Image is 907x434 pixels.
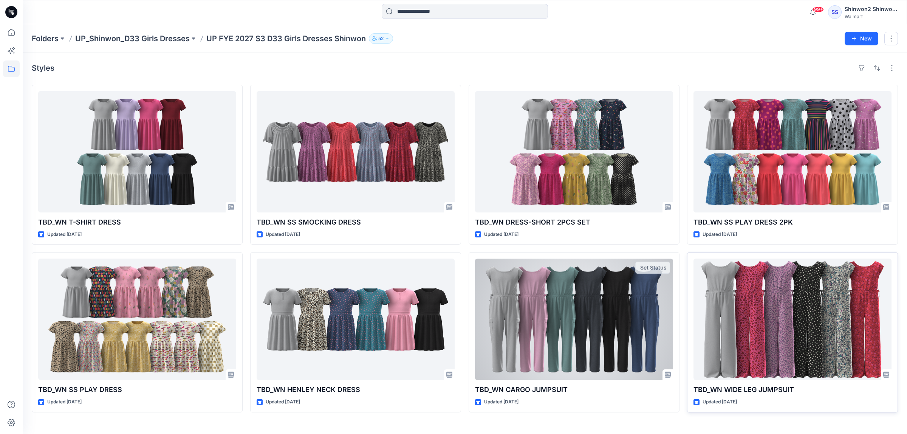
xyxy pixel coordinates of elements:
div: Shinwon2 Shinwon2 [845,5,898,14]
p: TBD_WN WIDE LEG JUMPSUIT [693,384,892,395]
a: UP_Shinwon_D33 Girls Dresses [75,33,190,44]
a: TBD_WN T-SHIRT DRESS [38,91,236,212]
button: New [845,32,878,45]
p: Updated [DATE] [266,398,300,406]
p: TBD_WN SS SMOCKING DRESS [257,217,455,228]
p: TBD_WN SS PLAY DRESS 2PK [693,217,892,228]
a: TBD_WN DRESS-SHORT 2PCS SET [475,91,673,212]
p: TBD_WN T-SHIRT DRESS [38,217,236,228]
p: Updated [DATE] [47,398,82,406]
p: Updated [DATE] [484,398,519,406]
h4: Styles [32,64,54,73]
button: 52 [369,33,393,44]
a: Folders [32,33,59,44]
a: TBD_WN SS SMOCKING DRESS [257,91,455,212]
a: TBD_WN HENLEY NECK DRESS [257,259,455,380]
p: TBD_WN CARGO JUMPSUIT [475,384,673,395]
p: Updated [DATE] [703,231,737,239]
p: UP FYE 2027 S3 D33 Girls Dresses Shinwon [206,33,366,44]
a: TBD_WN SS PLAY DRESS 2PK [693,91,892,212]
span: 99+ [813,6,824,12]
p: Updated [DATE] [484,231,519,239]
a: TBD_WN CARGO JUMPSUIT [475,259,673,380]
p: Updated [DATE] [703,398,737,406]
div: SS [828,5,842,19]
p: Updated [DATE] [47,231,82,239]
p: Updated [DATE] [266,231,300,239]
div: Walmart [845,14,898,19]
p: 52 [378,34,384,43]
p: TBD_WN DRESS-SHORT 2PCS SET [475,217,673,228]
a: TBD_WN SS PLAY DRESS [38,259,236,380]
p: TBD_WN SS PLAY DRESS [38,384,236,395]
p: TBD_WN HENLEY NECK DRESS [257,384,455,395]
a: TBD_WN WIDE LEG JUMPSUIT [693,259,892,380]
